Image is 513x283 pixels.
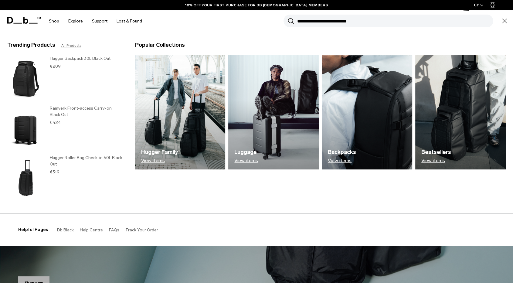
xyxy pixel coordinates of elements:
h3: Popular Collections [135,41,185,49]
a: Db Hugger Family View items [135,55,226,169]
a: Help Centre [80,227,103,233]
span: €319 [50,169,59,175]
a: 10% OFF YOUR FIRST PURCHASE FOR DB [DEMOGRAPHIC_DATA] MEMBERS [185,2,328,8]
a: All Products [61,43,81,48]
a: Ramverk Front-access Carry-on Black Out Ramverk Front-access Carry-on Black Out €424 [7,105,123,152]
a: Hugger Roller Bag Check-in 60L Black Out Hugger Roller Bag Check-in 60L Black Out €319 [7,155,123,201]
a: Db Bestsellers View items [415,55,506,169]
h3: Hugger Family [141,148,178,156]
a: Db Backpacks View items [322,55,412,169]
span: €209 [50,64,61,69]
img: Ramverk Front-access Carry-on Black Out [7,105,44,152]
a: FAQs [109,227,119,233]
img: Hugger Roller Bag Check-in 60L Black Out [7,155,44,201]
a: Lost & Found [117,10,142,32]
img: Db [228,55,319,169]
span: €424 [50,120,61,125]
img: Db [135,55,226,169]
a: Shop [49,10,59,32]
h3: Hugger Backpack 30L Black Out [50,55,123,62]
a: Explore [68,10,83,32]
a: Hugger Backpack 30L Black Out Hugger Backpack 30L Black Out €209 [7,55,123,102]
h3: Bestsellers [421,148,451,156]
h3: Backpacks [328,148,356,156]
h3: Luggage [234,148,258,156]
a: Db Luggage View items [228,55,319,169]
img: Db [415,55,506,169]
nav: Main Navigation [44,10,147,32]
p: View items [141,158,178,163]
a: Support [92,10,107,32]
p: View items [234,158,258,163]
a: Track Your Order [125,227,158,233]
p: View items [328,158,356,163]
a: Db Black [57,227,74,233]
img: Hugger Backpack 30L Black Out [7,55,44,102]
h3: Helpful Pages [18,227,48,233]
h3: Trending Products [7,41,55,49]
img: Db [322,55,412,169]
h3: Hugger Roller Bag Check-in 60L Black Out [50,155,123,167]
h3: Ramverk Front-access Carry-on Black Out [50,105,123,118]
p: View items [421,158,451,163]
